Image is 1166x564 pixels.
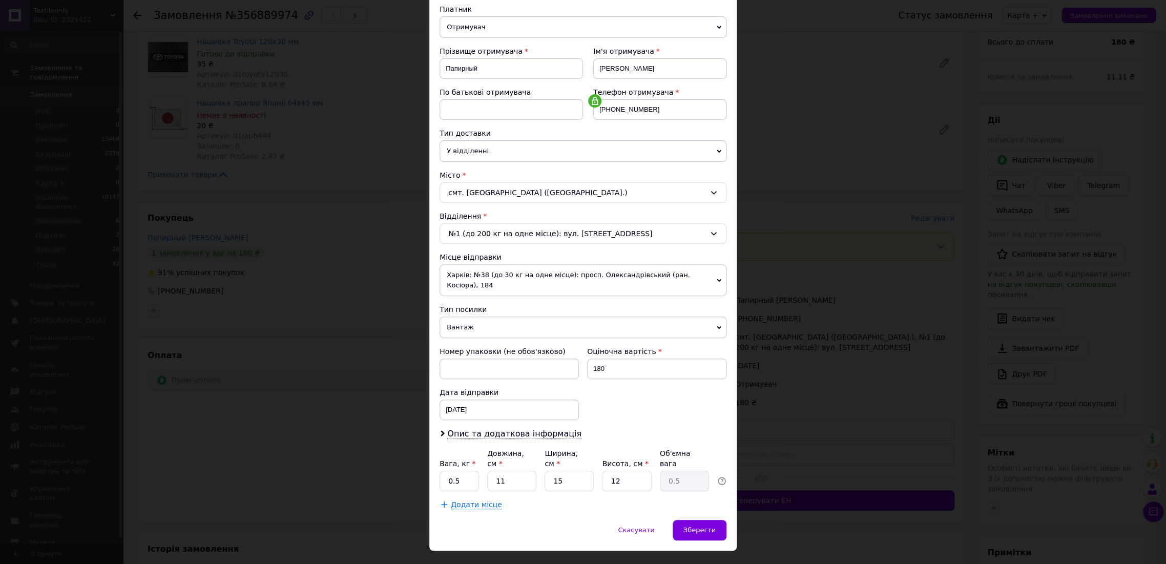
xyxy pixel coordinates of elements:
[440,223,726,244] div: №1 (до 200 кг на одне місце): вул. [STREET_ADDRESS]
[587,346,726,357] div: Оціночна вартість
[440,264,726,296] span: Харків: №38 (до 30 кг на одне місце): просп. Олександрівський (ран. Косіора), 184
[440,253,502,261] span: Місце відправки
[440,387,579,398] div: Дата відправки
[440,140,726,162] span: У відділенні
[440,211,726,221] div: Відділення
[451,500,502,509] span: Додати місце
[660,448,709,469] div: Об'ємна вага
[683,526,716,534] span: Зберегти
[440,346,579,357] div: Номер упаковки (не обов'язково)
[440,16,726,38] span: Отримувач
[440,182,726,203] div: смт. [GEOGRAPHIC_DATA] ([GEOGRAPHIC_DATA].)
[447,429,581,439] span: Опис та додаткова інформація
[487,449,524,468] label: Довжина, см
[545,449,577,468] label: Ширина, см
[602,459,648,468] label: Висота, см
[440,5,472,13] span: Платник
[440,170,726,180] div: Місто
[440,305,487,314] span: Тип посилки
[618,526,654,534] span: Скасувати
[440,129,491,137] span: Тип доставки
[440,317,726,338] span: Вантаж
[593,47,654,55] span: Ім'я отримувача
[593,88,673,96] span: Телефон отримувача
[593,99,726,120] input: +380
[440,47,523,55] span: Прізвище отримувача
[440,88,531,96] span: По батькові отримувача
[440,459,475,468] label: Вага, кг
